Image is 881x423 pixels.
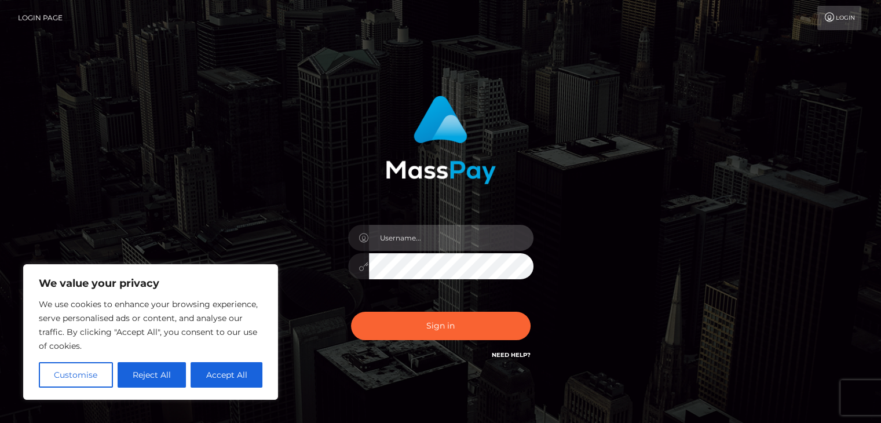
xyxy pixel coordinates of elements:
[39,362,113,388] button: Customise
[18,6,63,30] a: Login Page
[23,264,278,400] div: We value your privacy
[351,312,531,340] button: Sign in
[191,362,262,388] button: Accept All
[817,6,861,30] a: Login
[39,276,262,290] p: We value your privacy
[386,96,496,184] img: MassPay Login
[492,351,531,359] a: Need Help?
[39,297,262,353] p: We use cookies to enhance your browsing experience, serve personalised ads or content, and analys...
[369,225,533,251] input: Username...
[118,362,187,388] button: Reject All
